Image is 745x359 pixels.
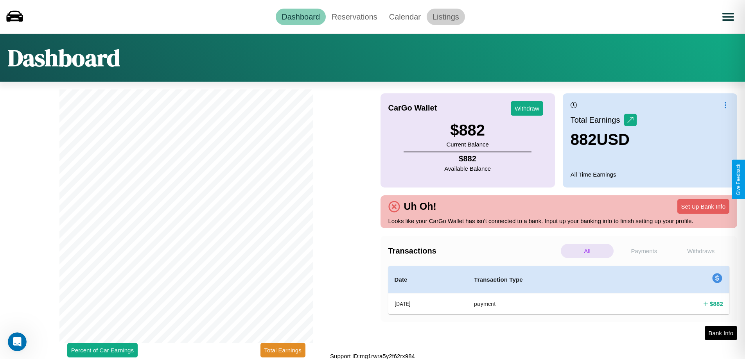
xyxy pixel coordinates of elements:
[67,343,138,357] button: Percent of Car Earnings
[446,139,488,150] p: Current Balance
[383,9,427,25] a: Calendar
[388,104,437,113] h4: CarGo Wallet
[710,300,723,308] h4: $ 882
[388,293,468,314] th: [DATE]
[511,101,543,116] button: Withdraw
[677,199,729,214] button: Set Up Bank Info
[260,343,305,357] button: Total Earnings
[571,113,624,127] p: Total Earnings
[444,163,491,174] p: Available Balance
[446,121,488,139] h3: $ 882
[571,131,637,148] h3: 882 USD
[571,169,729,180] p: All Time Earnings
[276,9,326,25] a: Dashboard
[444,154,491,163] h4: $ 882
[8,42,120,74] h1: Dashboard
[8,332,27,351] iframe: Intercom live chat
[400,201,440,212] h4: Uh Oh!
[326,9,383,25] a: Reservations
[717,6,739,28] button: Open menu
[427,9,465,25] a: Listings
[618,244,670,258] p: Payments
[388,216,730,226] p: Looks like your CarGo Wallet has isn't connected to a bank. Input up your banking info to finish ...
[468,293,637,314] th: payment
[561,244,614,258] p: All
[388,266,730,314] table: simple table
[736,164,741,195] div: Give Feedback
[395,275,462,284] h4: Date
[474,275,630,284] h4: Transaction Type
[705,326,737,340] button: Bank Info
[675,244,727,258] p: Withdraws
[388,246,559,255] h4: Transactions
